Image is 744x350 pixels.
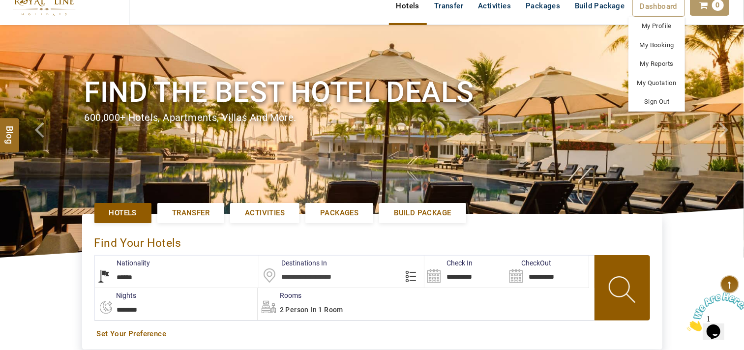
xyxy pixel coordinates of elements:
[4,4,65,43] img: Chat attention grabber
[394,208,451,218] span: Build Package
[506,256,589,288] input: Search
[3,125,16,134] span: Blog
[424,256,506,288] input: Search
[258,291,301,300] label: Rooms
[94,203,151,223] a: Hotels
[628,55,685,74] a: My Reports
[85,74,660,111] h1: Find the best hotel deals
[280,306,343,314] span: 2 Person in 1 Room
[85,111,660,125] div: 600,000+ hotels, apartments, villas and more.
[172,208,209,218] span: Transfer
[4,4,8,12] span: 1
[628,17,685,36] a: My Profile
[628,92,685,112] a: Sign Out
[94,226,650,255] div: Find Your Hotels
[259,258,327,268] label: Destinations In
[245,208,285,218] span: Activities
[424,258,473,268] label: Check In
[109,208,137,218] span: Hotels
[320,208,358,218] span: Packages
[305,203,373,223] a: Packages
[683,289,744,335] iframe: chat widget
[379,203,466,223] a: Build Package
[230,203,299,223] a: Activities
[95,258,150,268] label: Nationality
[628,74,685,93] a: My Quotation
[157,203,224,223] a: Transfer
[506,258,551,268] label: CheckOut
[628,36,685,55] a: My Booking
[94,291,137,300] label: nights
[97,329,648,339] a: Set Your Preference
[640,2,678,11] span: Dashboard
